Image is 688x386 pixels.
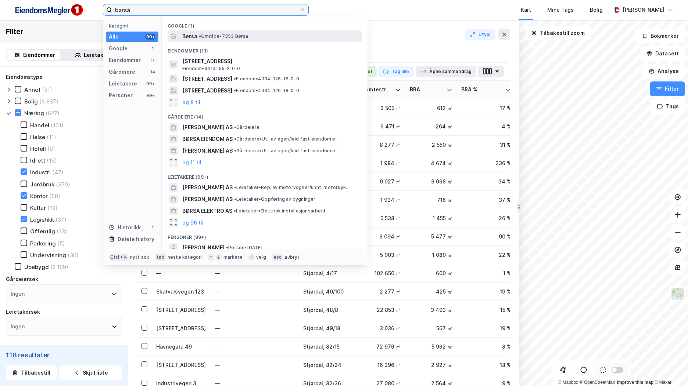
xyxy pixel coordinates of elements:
div: 37 % [461,196,511,204]
div: (36) [68,252,79,259]
div: Logistikk [30,216,54,223]
div: Ubebygd [24,263,49,270]
div: Bolig [590,6,603,14]
img: F4PB6Px+NJ5v8B7XTbfpPpyloAAAAASUVORK5CYII= [12,2,85,18]
div: 26 % [461,214,511,222]
span: Område • 7353 Børsa [199,33,248,39]
div: Leietakere [84,51,112,59]
div: [STREET_ADDRESS] [156,306,206,314]
div: (19) [47,204,58,211]
div: Handel [30,122,49,129]
div: (8) [47,145,55,152]
div: 72 976 ㎡ [362,343,401,350]
div: (16) [47,157,57,164]
div: (627) [46,110,60,117]
div: Eiendommer [23,51,55,59]
span: • [234,148,236,153]
span: [STREET_ADDRESS] [182,57,359,66]
button: Tag alle [378,66,414,77]
button: Datasett [640,46,685,61]
div: 9 027 ㎡ [362,178,401,185]
div: — [215,286,294,298]
span: Gårdeiere • Utl. av egen/leid fast eiendom el. [234,136,338,142]
div: Idrett [30,157,45,164]
span: • [234,208,236,214]
div: Google [109,44,128,53]
div: 5 538 ㎡ [362,214,401,222]
div: Undervisning [30,252,66,259]
span: [PERSON_NAME] AS [182,183,233,192]
div: Helse [30,134,45,141]
div: Personer [109,91,133,100]
div: 3 036 ㎡ [362,324,401,332]
div: 5 962 ㎡ [410,343,452,350]
div: Kategori [109,23,158,29]
div: neste kategori [168,254,202,260]
div: esc [272,254,283,261]
div: 34 % [461,178,511,185]
div: 6 094 ㎡ [362,233,401,240]
div: (101) [51,122,64,129]
span: • [234,136,236,142]
div: Ingen [11,289,25,298]
span: [PERSON_NAME] AS [182,146,233,155]
div: avbryt [284,254,300,260]
div: Historikk [109,223,141,232]
div: — [156,269,206,277]
div: Stjørdal, 40/100 [303,288,353,295]
div: 31 % [461,141,511,149]
div: Ingen [11,322,25,331]
span: [PERSON_NAME] [182,243,225,252]
button: Filter [650,81,685,96]
button: Analyse [642,64,685,79]
div: 99+ [145,92,155,98]
div: 19 % [461,288,511,295]
div: Stjørdal, 49/18 [303,324,353,332]
div: Gårdeiere (14) [162,108,368,121]
div: 8 277 ㎡ [362,141,401,149]
span: Børsa [182,32,197,41]
div: Havnegata 49 [156,343,206,350]
div: — [215,359,294,371]
div: 3 505 ㎡ [362,104,401,112]
div: Mine Tags [547,6,574,14]
div: 8 % [461,343,511,350]
button: Utvid [465,29,496,40]
div: 425 ㎡ [410,288,452,295]
div: Delete history [118,235,154,244]
div: 5 003 ㎡ [362,251,401,259]
span: Eiendom • 3414-55-2-0-0 [182,66,240,72]
div: 16 396 ㎡ [362,361,401,369]
div: Kultur [30,204,46,211]
div: Leietakersøk [6,307,40,316]
button: og 8 til [182,98,200,107]
div: Eiendommer (11) [162,42,368,55]
div: 99+ [145,81,155,87]
div: Kontor [30,193,48,200]
div: Gårdeiersøk [6,275,38,284]
div: 612 ㎡ [410,104,452,112]
div: 1 [150,225,155,230]
span: Leietaker • Oppføring av bygninger [234,196,316,202]
div: 1 % [461,269,511,277]
div: Jordbruk [30,181,54,188]
div: Parkering [30,240,56,247]
div: Eiendommer [109,56,141,65]
div: 118 resultater [6,351,122,360]
div: Næring [24,110,44,117]
div: Stjørdal, 48/8 [303,306,353,314]
button: og 96 til [182,218,204,227]
div: — [215,323,294,334]
span: • [234,196,236,202]
div: 2 277 ㎡ [362,288,401,295]
div: 90 % [461,233,511,240]
div: nytt søk [130,254,150,260]
div: 600 ㎡ [410,269,452,277]
span: • [234,185,236,190]
div: (23) [57,228,67,235]
div: [STREET_ADDRESS] [156,324,206,332]
div: 236 % [461,159,511,167]
div: 17 % [461,104,511,112]
div: 2 927 ㎡ [410,361,452,369]
div: Industri [30,169,51,176]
